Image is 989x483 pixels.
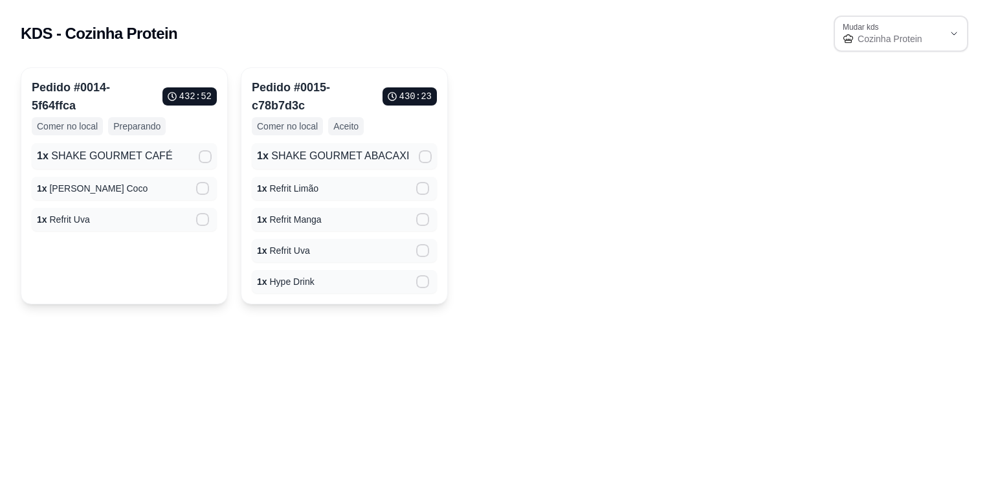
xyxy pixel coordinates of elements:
[257,245,267,256] span: 1 x
[21,23,177,44] h2: KDS - Cozinha Protein
[328,117,364,135] p: Aceito
[108,117,166,135] p: Preparando
[388,90,432,103] p: 430 : 23
[168,90,212,103] p: 432 : 52
[252,78,370,115] p: Pedido # 0015-c78b7d3c
[37,214,47,225] span: 1 x
[37,148,173,164] p: SHAKE GOURMET CAFÉ
[834,16,968,52] button: Mudar kdsCozinha Protein
[257,182,318,195] p: Refrit Limão
[257,148,409,164] p: SHAKE GOURMET ABACAXI
[37,213,90,226] p: Refrit Uva
[32,78,150,115] p: Pedido # 0014-5f64ffca
[257,183,267,194] span: 1 x
[37,182,148,195] p: [PERSON_NAME] Coco
[257,214,267,225] span: 1 x
[37,183,47,194] span: 1 x
[37,150,49,161] span: 1 x
[257,276,267,287] span: 1 x
[257,150,269,161] span: 1 x
[257,275,315,288] p: Hype Drink
[257,244,310,257] p: Refrit Uva
[32,117,103,135] p: Comer no local
[257,213,322,226] p: Refrit Manga
[843,21,883,32] label: Mudar kds
[252,117,323,135] p: Comer no local
[858,32,944,45] span: Cozinha Protein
